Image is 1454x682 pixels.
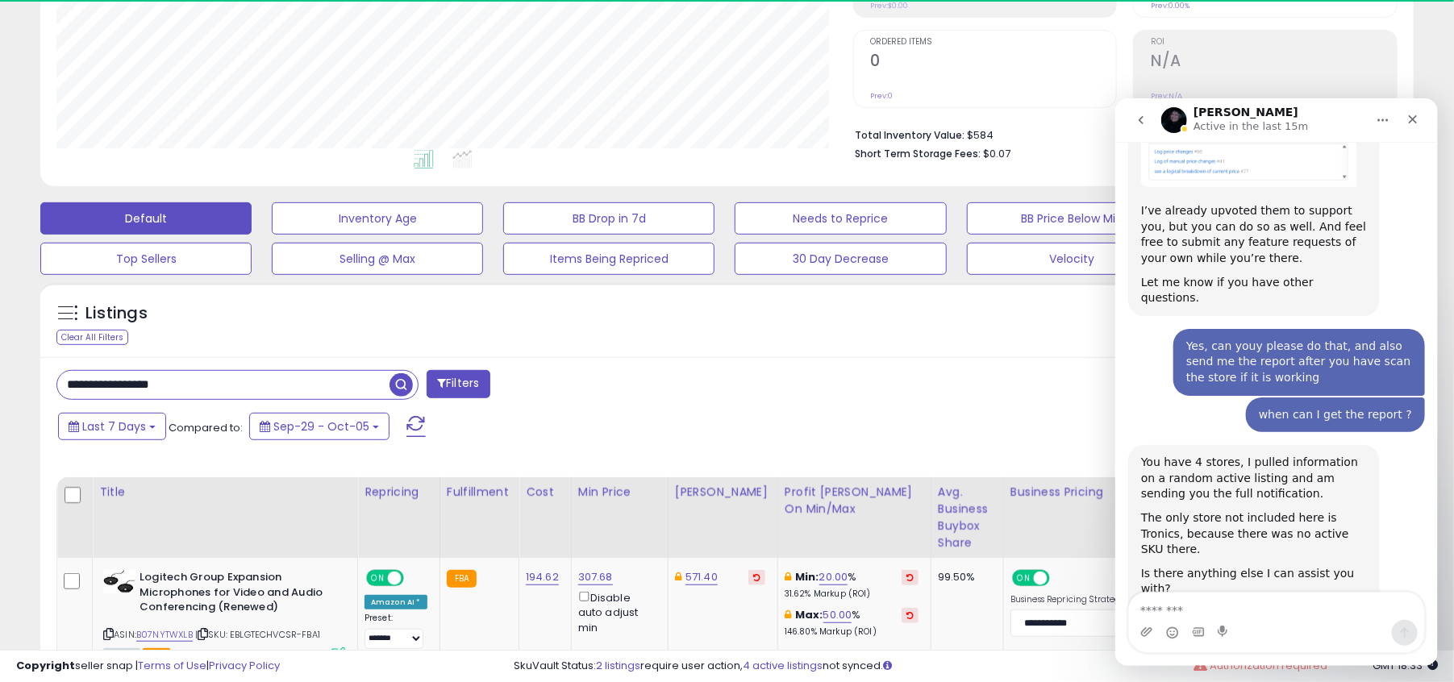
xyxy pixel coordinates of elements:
button: Send a message… [277,522,302,547]
small: Prev: 0 [871,91,894,101]
button: BB Price Below Min [967,202,1178,235]
a: Privacy Policy [209,658,280,673]
span: Compared to: [169,420,243,435]
div: Repricing [365,484,433,501]
button: Top Sellers [40,243,252,275]
div: Business Pricing [1010,484,1174,501]
b: Max: [795,607,823,622]
p: 146.80% Markup (ROI) [785,626,919,638]
span: OFF [402,572,427,585]
iframe: Intercom live chat [1115,98,1438,666]
span: Sep-29 - Oct-05 [273,418,369,435]
span: Ordered Items [871,38,1117,47]
a: 571.40 [685,569,718,585]
div: Cost [526,484,565,501]
button: Needs to Reprice [735,202,946,235]
div: [PERSON_NAME] [675,484,771,501]
div: Disable auto adjust min [578,588,656,635]
b: Min: [795,569,819,584]
a: Terms of Use [138,658,206,673]
b: Total Inventory Value: [856,128,965,142]
button: Gif picker [77,527,90,540]
a: B07NYTWXLB [136,628,193,642]
textarea: Message… [14,494,309,522]
button: Sep-29 - Oct-05 [249,413,390,440]
button: Default [40,202,252,235]
button: Inventory Age [272,202,483,235]
span: All listings currently available for purchase on Amazon [103,648,140,662]
strong: Copyright [16,658,75,673]
span: ON [368,572,388,585]
div: Adam says… [13,347,310,615]
button: Start recording [102,527,115,540]
span: FBA [143,648,170,662]
button: Last 7 Days [58,413,166,440]
a: 2 listings [596,658,640,673]
div: The only store not included here is Tronics, because there was no active SKU there. [26,412,252,460]
button: Velocity [967,243,1178,275]
div: Min Price [578,484,661,501]
li: $584 [856,124,1385,143]
span: OFF [1048,572,1073,585]
span: | SKU: EBLGTECHVCSR-FBA1 [195,628,320,641]
a: 307.68 [578,569,613,585]
span: ON [1014,572,1034,585]
span: ROI [1151,38,1397,47]
div: You have 4 stores, I pulled information on a random active listing and am sending you the full no... [13,347,265,586]
div: Amazon AI * [365,595,427,609]
h5: Listings [85,302,148,325]
div: SkuVault Status: require user action, not synced. [514,659,1438,674]
a: 20.00 [819,569,848,585]
div: % [785,608,919,638]
small: Prev: 0.00% [1151,1,1189,10]
label: Business Repricing Strategy: [1010,594,1127,605]
button: BB Drop in 7d [503,202,715,235]
p: 31.62% Markup (ROI) [785,588,919,600]
button: 30 Day Decrease [735,243,946,275]
h2: N/A [1151,52,1397,73]
b: Short Term Storage Fees: [856,147,981,160]
div: You have 4 stores, I pulled information on a random active listing and am sending you the full no... [26,356,252,404]
button: Items Being Repriced [503,243,715,275]
a: 4 active listings [743,658,823,673]
div: seller snap | | [16,659,280,674]
button: Upload attachment [25,527,38,540]
th: The percentage added to the cost of goods (COGS) that forms the calculator for Min & Max prices. [777,477,931,558]
div: % [785,570,919,600]
img: 31xWBWD5YSL._SL40_.jpg [103,570,135,593]
div: Is there anything else I can assist you with? [26,468,252,499]
small: Prev: $0.00 [871,1,909,10]
button: Selling @ Max [272,243,483,275]
div: 99.50% [938,570,991,584]
div: Clear All Filters [56,330,128,345]
small: FBA [447,570,477,588]
h2: 0 [871,52,1117,73]
div: Preset: [365,613,427,649]
div: Avg. Business Buybox Share [938,484,997,551]
small: Prev: N/A [1151,91,1182,101]
span: $0.07 [984,146,1011,161]
button: Filters [427,370,490,398]
a: 50.00 [823,607,852,623]
span: Last 7 Days [82,418,146,435]
b: Logitech Group Expansion Microphones for Video and Audio Conferencing (Renewed) [140,570,335,619]
div: Title [99,484,351,501]
button: Emoji picker [51,528,64,541]
a: 194.62 [526,569,559,585]
div: Fulfillment [447,484,512,501]
div: Profit [PERSON_NAME] on Min/Max [785,484,924,518]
